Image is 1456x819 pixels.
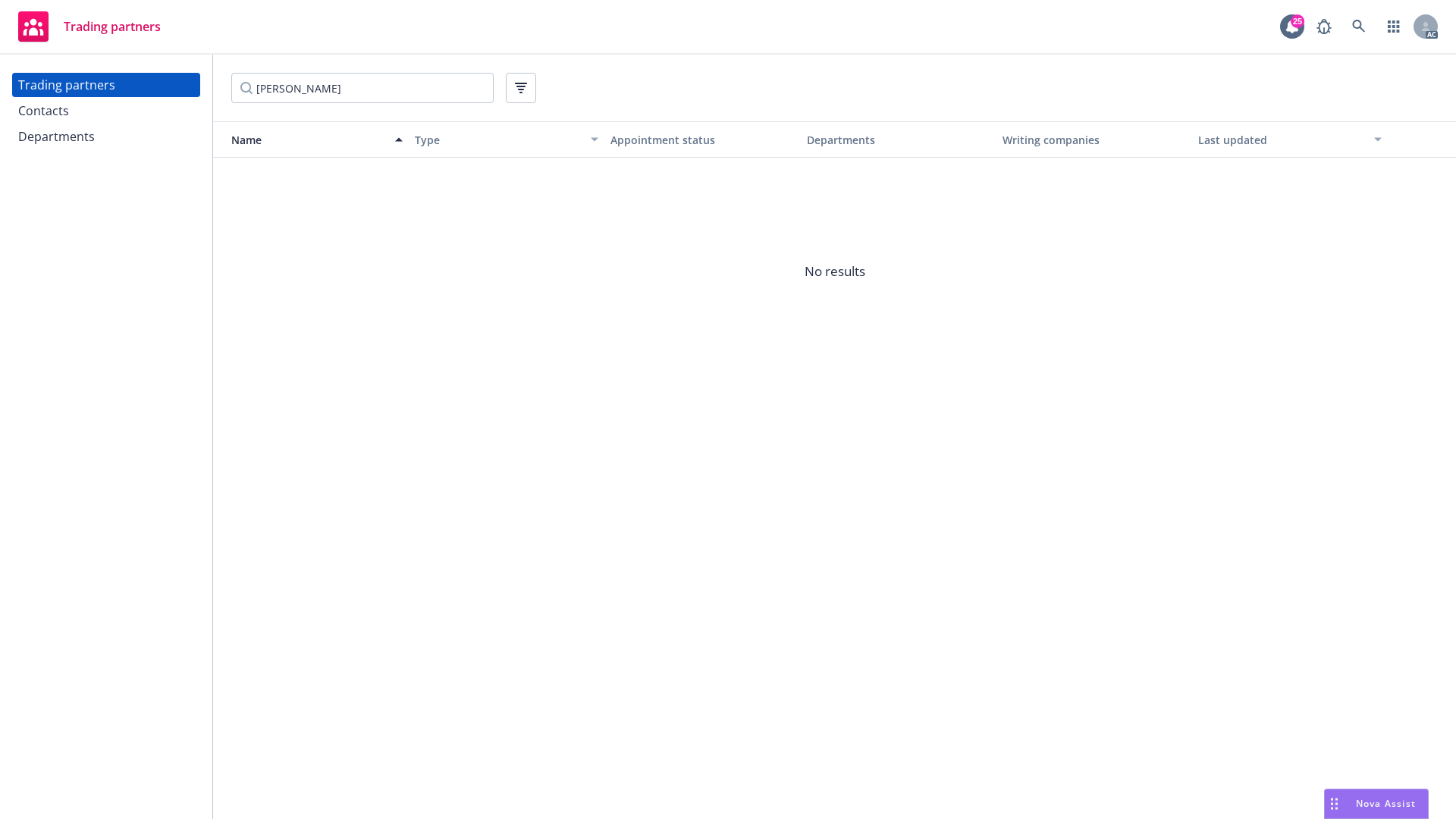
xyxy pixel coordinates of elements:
[64,20,161,33] span: Trading partners
[1325,789,1344,818] div: Drag to move
[1379,11,1409,42] a: Switch app
[18,99,69,123] div: Contacts
[996,121,1192,158] button: Writing companies
[604,121,800,158] button: Appointment status
[12,73,200,97] a: Trading partners
[807,132,990,148] div: Departments
[1003,132,1186,148] div: Writing companies
[219,132,386,148] div: Name
[18,124,95,149] div: Departments
[409,121,604,158] button: Type
[12,124,200,149] a: Departments
[1192,121,1388,158] button: Last updated
[801,121,996,158] button: Departments
[213,121,409,158] button: Name
[415,132,582,148] div: Type
[1344,11,1374,42] a: Search
[213,158,1456,385] span: No results
[1198,132,1365,148] div: Last updated
[1324,789,1429,819] button: Nova Assist
[610,132,794,148] div: Appointment status
[1356,797,1416,810] span: Nova Assist
[1309,11,1339,42] a: Report a Bug
[231,73,494,103] input: Filter by keyword...
[12,99,200,123] a: Contacts
[12,5,167,48] a: Trading partners
[1291,14,1304,28] div: 25
[18,73,115,97] div: Trading partners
